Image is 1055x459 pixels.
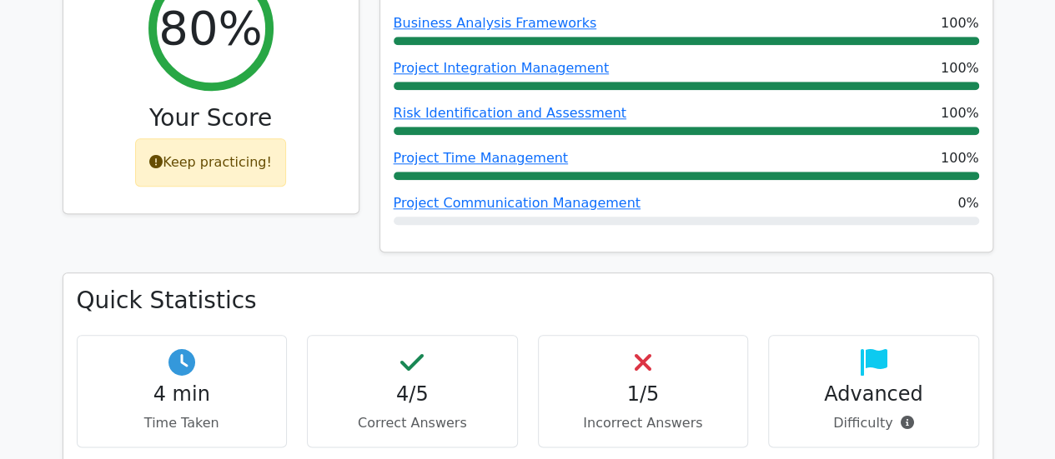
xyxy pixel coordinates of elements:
p: Difficulty [782,413,965,433]
a: Risk Identification and Assessment [394,105,626,121]
p: Correct Answers [321,413,504,433]
span: 100% [941,103,979,123]
p: Time Taken [91,413,274,433]
h3: Your Score [77,104,345,132]
span: 100% [941,58,979,78]
span: 0% [957,193,978,213]
a: Project Communication Management [394,195,641,211]
h4: 4/5 [321,382,504,407]
p: Incorrect Answers [552,413,735,433]
a: Project Time Management [394,150,568,166]
a: Project Integration Management [394,60,609,76]
span: 100% [941,148,979,168]
h3: Quick Statistics [77,287,979,315]
a: Business Analysis Frameworks [394,15,597,31]
span: 100% [941,13,979,33]
h4: 4 min [91,382,274,407]
h4: 1/5 [552,382,735,407]
div: Keep practicing! [135,138,286,187]
h4: Advanced [782,382,965,407]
